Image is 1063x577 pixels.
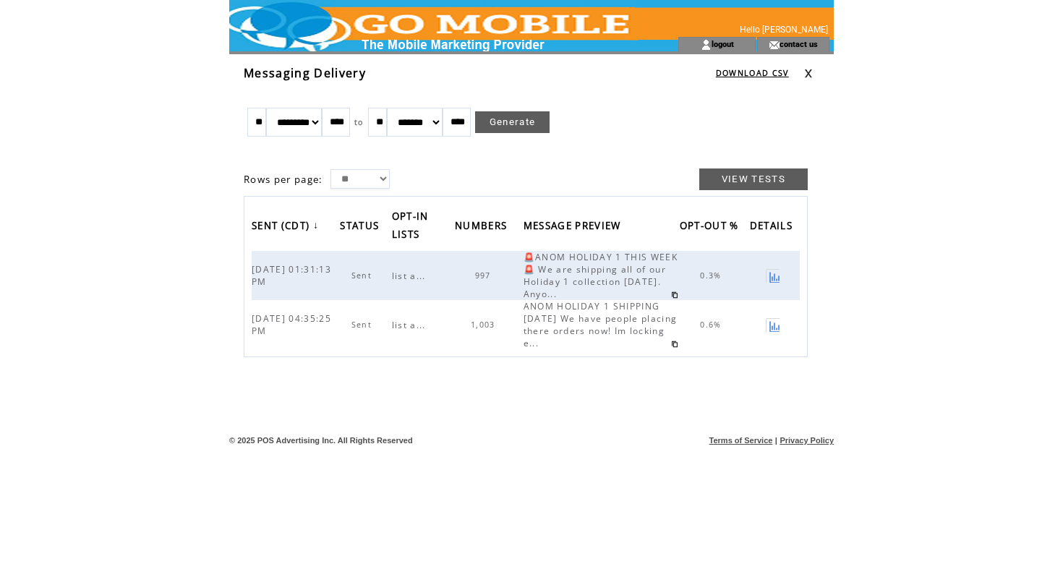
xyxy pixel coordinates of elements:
span: Rows per page: [244,173,323,186]
img: contact_us_icon.gif [769,39,780,51]
span: © 2025 POS Advertising Inc. All Rights Reserved [229,436,413,445]
span: list a... [392,319,430,331]
span: list a... [392,270,430,282]
span: OPT-OUT % [680,215,743,239]
span: Hello [PERSON_NAME] [740,25,828,35]
span: 0.6% [700,320,725,330]
span: [DATE] 04:35:25 PM [252,312,331,337]
span: Sent [351,270,375,281]
a: OPT-OUT % [680,215,746,239]
span: NUMBERS [455,215,511,239]
span: ANOM HOLIDAY 1 SHIPPING [DATE] We have people placing there orders now! Im locking e... [524,300,678,349]
span: SENT (CDT) [252,215,313,239]
span: MESSAGE PREVIEW [524,215,625,239]
span: 997 [475,270,495,281]
a: DOWNLOAD CSV [716,68,789,78]
span: 🚨ANOM HOLIDAY 1 THIS WEEK🚨 We are shipping all of our Holiday 1 collection [DATE]. Anyo... [524,251,678,300]
span: OPT-IN LISTS [392,206,429,248]
span: Sent [351,320,375,330]
a: logout [712,39,734,48]
img: account_icon.gif [701,39,712,51]
span: 0.3% [700,270,725,281]
span: DETAILS [750,215,796,239]
a: Generate [475,111,550,133]
a: STATUS [340,215,386,239]
span: Messaging Delivery [244,65,366,81]
a: SENT (CDT)↓ [252,215,323,239]
a: NUMBERS [455,215,514,239]
a: Terms of Service [709,436,773,445]
span: | [775,436,777,445]
span: 1,003 [471,320,499,330]
span: to [354,117,364,127]
span: STATUS [340,215,383,239]
a: VIEW TESTS [699,168,808,190]
a: MESSAGE PREVIEW [524,215,628,239]
span: [DATE] 01:31:13 PM [252,263,331,288]
a: Privacy Policy [780,436,834,445]
a: contact us [780,39,818,48]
